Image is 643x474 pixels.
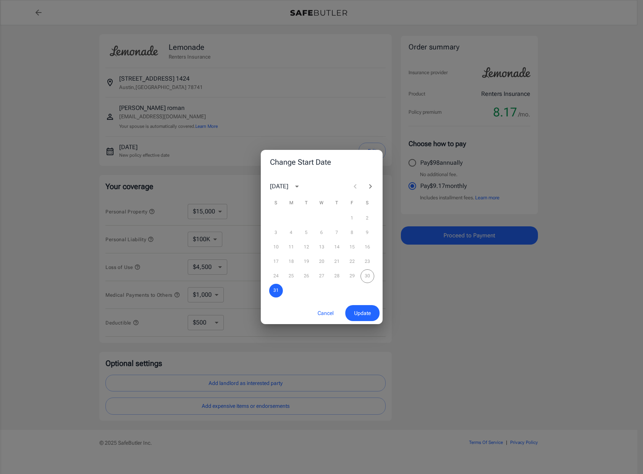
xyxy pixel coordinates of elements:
button: calendar view is open, switch to year view [290,180,303,193]
span: Wednesday [315,196,329,211]
button: Cancel [309,305,342,321]
button: Next month [363,179,378,194]
span: Sunday [269,196,283,211]
span: Monday [284,196,298,211]
button: Update [345,305,380,321]
div: [DATE] [270,182,288,191]
span: Friday [345,196,359,211]
span: Tuesday [300,196,313,211]
button: 31 [269,284,283,297]
span: Saturday [361,196,374,211]
span: Thursday [330,196,344,211]
span: Update [354,309,371,318]
h2: Change Start Date [261,150,383,174]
